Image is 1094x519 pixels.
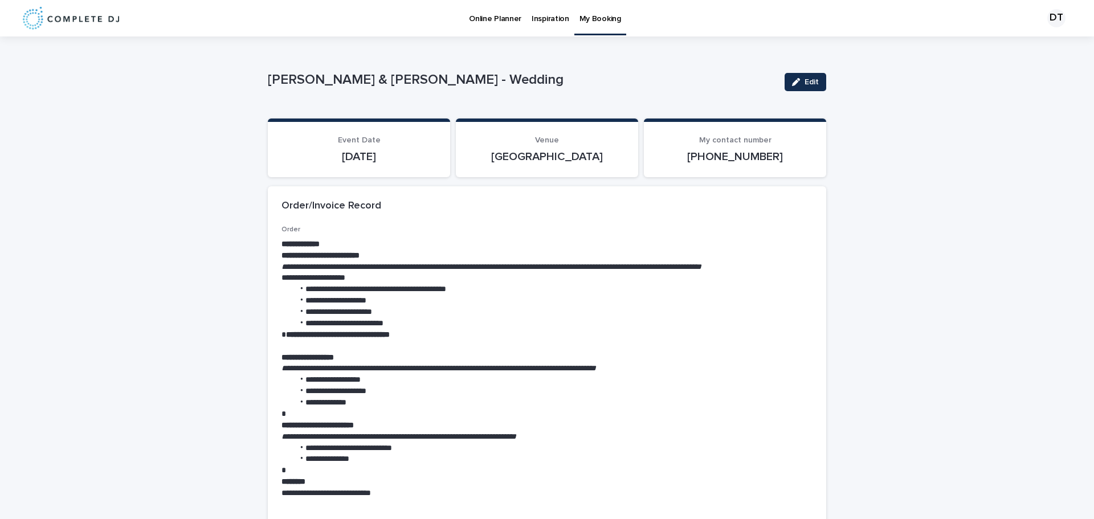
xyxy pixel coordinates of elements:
[535,136,559,144] span: Venue
[699,136,771,144] span: My contact number
[281,200,381,212] h2: Order/Invoice Record
[805,78,819,86] span: Edit
[23,7,119,30] img: 8nP3zCmvR2aWrOmylPw8
[281,226,300,233] span: Order
[268,72,775,88] p: [PERSON_NAME] & [PERSON_NAME] - Wedding
[785,73,826,91] button: Edit
[658,150,813,164] p: [PHONE_NUMBER]
[1047,9,1066,27] div: DT
[338,136,381,144] span: Event Date
[470,150,624,164] p: [GEOGRAPHIC_DATA]
[281,150,436,164] p: [DATE]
